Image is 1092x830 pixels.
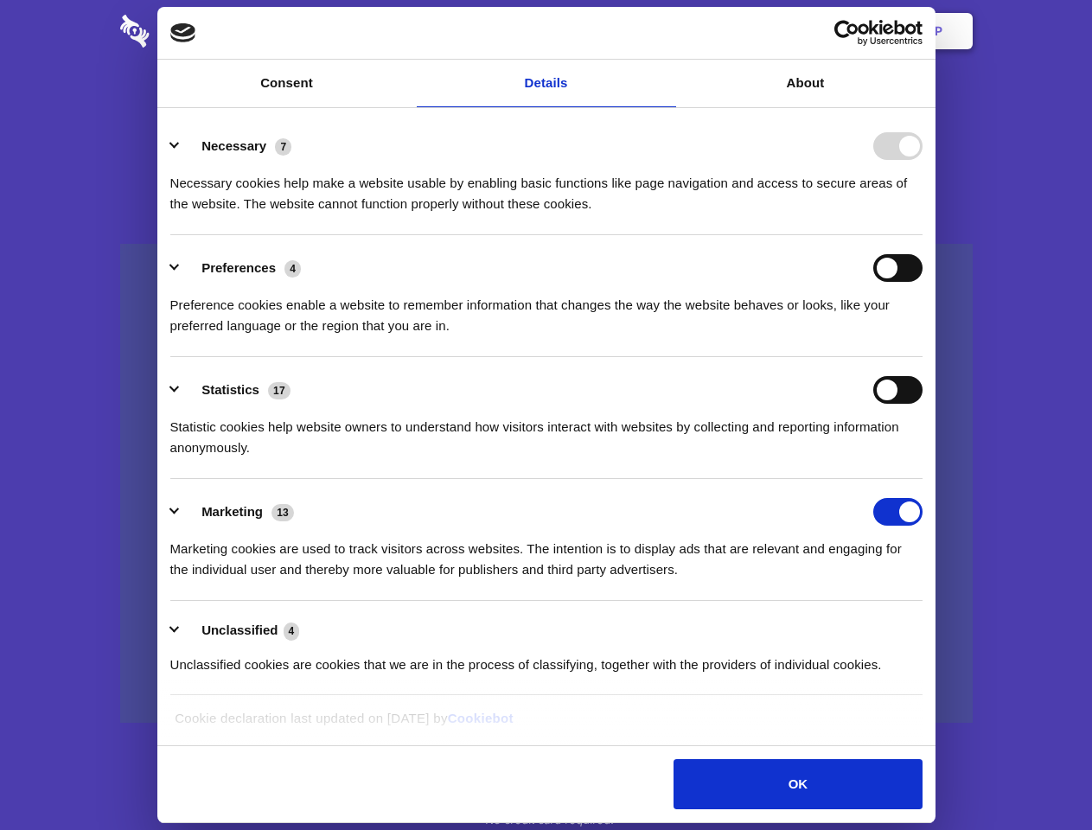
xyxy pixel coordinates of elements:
span: 17 [268,382,291,399]
button: Preferences (4) [170,254,312,282]
span: 4 [284,622,300,640]
a: Usercentrics Cookiebot - opens in a new window [771,20,923,46]
a: Wistia video thumbnail [120,244,973,724]
button: Necessary (7) [170,132,303,160]
a: Cookiebot [448,711,514,725]
a: About [676,60,936,107]
label: Preferences [201,260,276,275]
div: Necessary cookies help make a website usable by enabling basic functions like page navigation and... [170,160,923,214]
label: Necessary [201,138,266,153]
div: Preference cookies enable a website to remember information that changes the way the website beha... [170,282,923,336]
button: Unclassified (4) [170,620,310,642]
a: Details [417,60,676,107]
label: Statistics [201,382,259,397]
span: 7 [275,138,291,156]
img: logo [170,23,196,42]
iframe: Drift Widget Chat Controller [1006,744,1071,809]
a: Pricing [508,4,583,58]
button: OK [674,759,922,809]
span: 4 [284,260,301,278]
div: Cookie declaration last updated on [DATE] by [162,708,930,742]
a: Consent [157,60,417,107]
label: Marketing [201,504,263,519]
div: Marketing cookies are used to track visitors across websites. The intention is to display ads tha... [170,526,923,580]
h4: Auto-redaction of sensitive data, encrypted data sharing and self-destructing private chats. Shar... [120,157,973,214]
span: 13 [271,504,294,521]
div: Unclassified cookies are cookies that we are in the process of classifying, together with the pro... [170,642,923,675]
a: Contact [701,4,781,58]
button: Marketing (13) [170,498,305,526]
img: logo-wordmark-white-trans-d4663122ce5f474addd5e946df7df03e33cb6a1c49d2221995e7729f52c070b2.svg [120,15,268,48]
button: Statistics (17) [170,376,302,404]
a: Login [784,4,859,58]
div: Statistic cookies help website owners to understand how visitors interact with websites by collec... [170,404,923,458]
h1: Eliminate Slack Data Loss. [120,78,973,140]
